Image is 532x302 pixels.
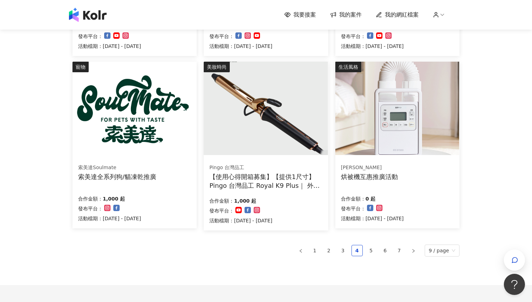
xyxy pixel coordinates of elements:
span: 我的案件 [339,11,362,19]
li: 3 [337,245,349,256]
li: Previous Page [295,245,306,256]
img: logo [69,8,107,22]
a: 5 [366,245,376,256]
a: 1 [310,245,320,256]
span: right [411,249,416,253]
span: 我的網紅檔案 [385,11,419,19]
span: 我要接案 [293,11,316,19]
p: 發布平台： [209,32,234,41]
p: 0 起 [366,195,376,203]
li: 5 [366,245,377,256]
p: 1,000 起 [103,195,125,203]
div: Page Size [425,245,460,257]
li: 4 [351,245,363,256]
div: 索美達Soulmate [78,164,156,171]
div: 生活風格 [335,62,361,72]
li: 1 [309,245,321,256]
span: 9 / page [429,245,456,256]
li: 6 [380,245,391,256]
p: 活動檔期：[DATE] - [DATE] [209,216,272,225]
p: 活動檔期：[DATE] - [DATE] [78,42,141,50]
a: 3 [338,245,348,256]
p: 發布平台： [78,32,103,41]
p: 活動檔期：[DATE] - [DATE] [78,214,141,223]
div: 寵物 [72,62,89,72]
a: 6 [380,245,391,256]
div: 索美達全系列狗/貓凍乾推廣 [78,172,156,181]
li: 7 [394,245,405,256]
img: 強力烘被機 FK-H1 [335,62,459,155]
p: 活動檔期：[DATE] - [DATE] [341,214,404,223]
div: 烘被機互惠推廣活動 [341,172,398,181]
a: 我的案件 [330,11,362,19]
p: 活動檔期：[DATE] - [DATE] [209,42,272,50]
div: Pingo 台灣品工 [209,164,322,171]
p: 活動檔期：[DATE] - [DATE] [341,42,404,50]
a: 我要接案 [284,11,316,19]
li: Next Page [408,245,419,256]
p: 發布平台： [78,204,103,213]
img: Pingo 台灣品工 Royal K9 Plus｜ 外噴式負離子加長電棒-革命進化款 [204,62,328,155]
p: 發布平台： [341,204,366,213]
button: right [408,245,419,256]
a: 我的網紅檔案 [376,11,419,19]
div: 美妝時尚 [204,62,230,72]
p: 合作金額： [78,195,103,203]
p: 合作金額： [209,197,234,205]
div: 【使用心得開箱募集】【提供1尺寸】 Pingo 台灣品工 Royal K9 Plus｜ 外噴式負離子加長電棒-革命進化款 [209,172,322,190]
iframe: Help Scout Beacon - Open [504,274,525,295]
div: [PERSON_NAME] [341,164,398,171]
p: 發布平台： [209,207,234,215]
li: 2 [323,245,335,256]
a: 7 [394,245,405,256]
span: left [299,249,303,253]
a: 2 [324,245,334,256]
p: 1,000 起 [234,197,256,205]
button: left [295,245,306,256]
img: 索美達凍乾生食 [72,62,196,155]
p: 合作金額： [341,195,366,203]
a: 4 [352,245,362,256]
p: 發布平台： [341,32,366,41]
